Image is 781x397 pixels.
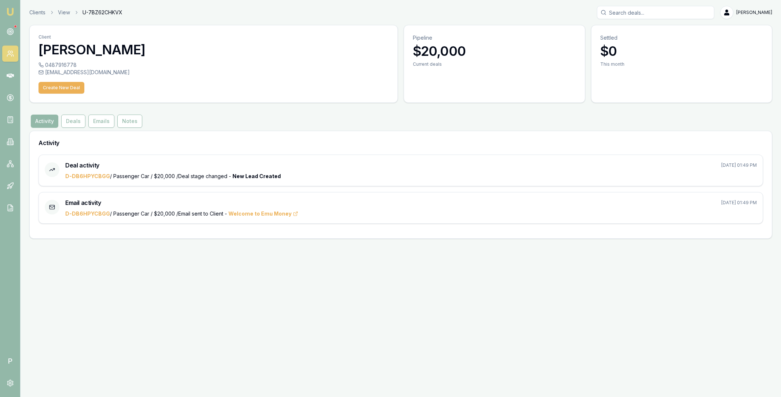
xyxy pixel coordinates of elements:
span: New Lead Created [232,173,281,179]
div: Deal stage changed - [65,173,757,180]
button: Notes [117,115,142,128]
input: Search deals [597,6,714,19]
p: Settled [600,34,763,41]
span: / Passenger Car / $20,000 / [65,210,178,217]
a: View [58,9,70,16]
div: This month [600,61,763,67]
h3: $20,000 [413,44,576,58]
div: 0487916778 [38,61,389,69]
button: Deals [61,115,85,128]
nav: breadcrumb [29,9,122,16]
h3: Deal activity [65,161,99,170]
span: U-7BZ62CHKVX [82,9,122,16]
span: Welcome to Emu Money [228,210,298,217]
button: Activity [31,115,58,128]
a: Clients [29,9,45,16]
h3: Activity [38,140,763,146]
a: D-DB6HPYCBGG [65,210,110,217]
span: P [2,353,18,369]
span: [PERSON_NAME] [736,10,772,15]
button: Create New Deal [38,82,84,94]
p: [DATE] 01:49 PM [721,162,757,168]
h3: $0 [600,44,763,58]
div: Current deals [413,61,576,67]
span: / Passenger Car / $20,000 / [65,173,178,179]
img: emu-icon-u.png [6,7,15,16]
p: Client [38,34,389,40]
div: [EMAIL_ADDRESS][DOMAIN_NAME] [38,69,389,76]
p: Pipeline [413,34,576,41]
h3: [PERSON_NAME] [38,42,389,57]
p: [DATE] 01:49 PM [721,200,757,206]
button: Emails [88,115,114,128]
a: D-DB6HPYCBGG [65,173,110,179]
h3: Email activity [65,198,101,207]
span: Email sent to Client - [178,210,298,217]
